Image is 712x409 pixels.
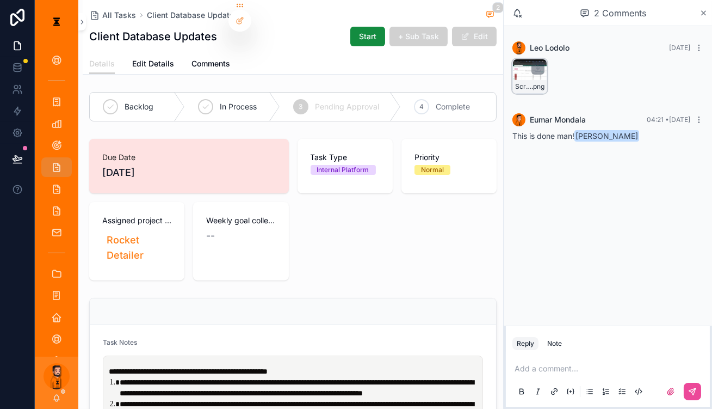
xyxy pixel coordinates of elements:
span: Due Date [102,152,276,163]
span: [DATE] [669,44,690,52]
span: All Tasks [102,10,136,21]
span: -- [206,228,215,243]
a: Rocket Detailer [102,230,167,265]
span: [PERSON_NAME] [574,130,639,142]
a: Client Database Updates [147,10,238,21]
span: 04:21 • [DATE] [647,115,690,124]
span: Edit Details [132,58,174,69]
button: Note [543,337,566,350]
img: App logo [48,13,65,30]
span: Details [89,58,115,69]
button: + Sub Task [389,27,448,46]
div: Normal [421,165,444,175]
span: Eumar Mondala [530,114,586,125]
span: Backlog [125,101,153,112]
span: 4 [419,102,424,111]
span: Priority [414,152,484,163]
div: Note [547,339,562,348]
button: Start [350,27,385,46]
span: Task Notes [103,338,137,346]
a: Details [89,54,115,75]
span: Comments [191,58,230,69]
a: Comments [191,54,230,76]
span: Rocket Detailer [107,233,163,263]
a: All Tasks [89,10,136,21]
span: .png [531,82,544,91]
button: 2 [484,9,497,22]
span: This is done man! [512,131,640,141]
span: 3 [299,102,303,111]
a: Edit Details [132,54,174,76]
span: Assigned project collection [102,215,171,226]
h1: Client Database Updates [89,29,217,44]
div: Internal Platform [317,165,369,175]
button: Reply [512,337,538,350]
span: Pending Approval [315,101,379,112]
span: Task Type [311,152,380,163]
span: 2 [492,2,504,13]
span: In Process [220,101,257,112]
button: Edit [452,27,497,46]
span: Leo Lodolo [530,42,569,53]
div: scrollable content [35,44,78,357]
span: Complete [436,101,470,112]
span: [DATE] [102,165,276,180]
span: Start [359,31,376,42]
span: 2 Comments [594,7,646,20]
span: Screenshot-2025-09-08-at-8.46.35-AM [515,82,531,91]
span: + Sub Task [398,31,439,42]
span: Weekly goal collection [206,215,275,226]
